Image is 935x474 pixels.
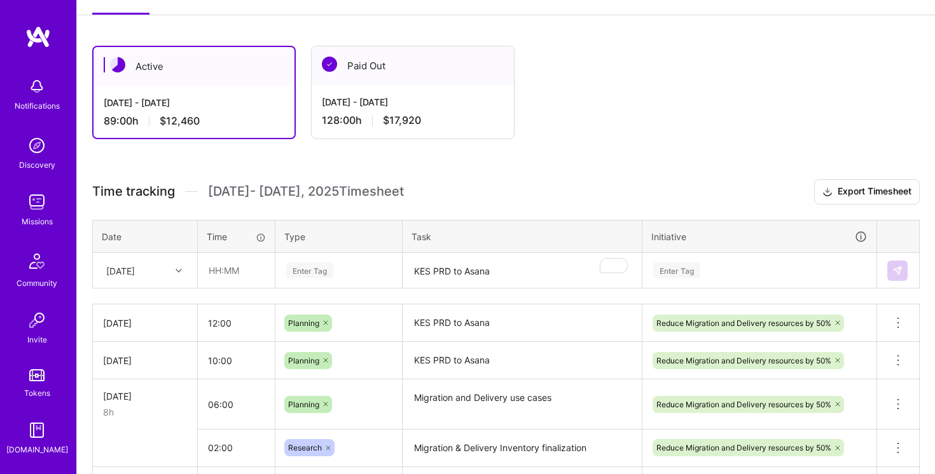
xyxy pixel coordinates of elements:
span: Planning [288,356,319,365]
input: HH:MM [198,254,274,287]
img: Active [110,57,125,72]
button: Export Timesheet [814,179,920,205]
span: Time tracking [92,184,175,200]
img: Submit [892,266,903,276]
div: Missions [22,215,53,228]
div: Time [207,230,266,243]
textarea: Migration & Delivery Inventory finalization [404,431,641,466]
img: Invite [24,308,50,333]
span: Planning [288,318,319,328]
i: icon Download [822,186,833,199]
span: Reduce Migration and Delivery resources by 50% [656,356,831,365]
input: HH:MM [198,344,275,377]
img: teamwork [24,189,50,215]
span: $12,460 [160,114,200,128]
div: [DATE] [106,264,135,277]
textarea: To enrich screen reader interactions, please activate Accessibility in Grammarly extension settings [404,254,641,288]
img: bell [24,74,50,99]
div: [DATE] - [DATE] [322,95,504,109]
div: Active [93,47,294,86]
input: HH:MM [198,431,275,464]
div: Community [17,276,57,290]
div: [DATE] [103,389,187,403]
img: Paid Out [322,57,337,72]
i: icon Chevron [176,267,182,274]
span: $17,920 [383,114,421,127]
span: Reduce Migration and Delivery resources by 50% [656,443,831,452]
span: Research [288,443,322,452]
div: Invite [27,333,47,346]
div: Tokens [24,386,50,400]
img: discovery [24,133,50,158]
div: 89:00 h [104,114,284,128]
div: [DATE] [103,316,187,330]
div: 8h [103,405,187,419]
img: guide book [24,417,50,443]
th: Date [93,220,198,253]
div: Discovery [19,158,55,172]
th: Task [403,220,642,253]
textarea: KES PRD to Asana [404,343,641,378]
input: HH:MM [198,388,275,421]
div: Enter Tag [286,261,333,280]
input: HH:MM [198,306,275,340]
span: Planning [288,400,319,409]
textarea: Migration and Delivery use cases [404,381,641,428]
img: Community [22,246,52,276]
span: Reduce Migration and Delivery resources by 50% [656,400,831,409]
span: Reduce Migration and Delivery resources by 50% [656,318,831,328]
div: 128:00 h [322,114,504,127]
div: [DOMAIN_NAME] [6,443,68,456]
span: [DATE] - [DATE] , 2025 Timesheet [208,184,404,200]
div: Initiative [651,229,868,244]
img: logo [25,25,51,48]
div: Paid Out [312,46,514,85]
div: Notifications [15,99,60,112]
div: Enter Tag [653,261,700,280]
div: [DATE] - [DATE] [104,96,284,109]
div: [DATE] [103,354,187,367]
textarea: KES PRD to Asana [404,306,641,341]
th: Type [275,220,403,253]
img: tokens [29,369,45,381]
